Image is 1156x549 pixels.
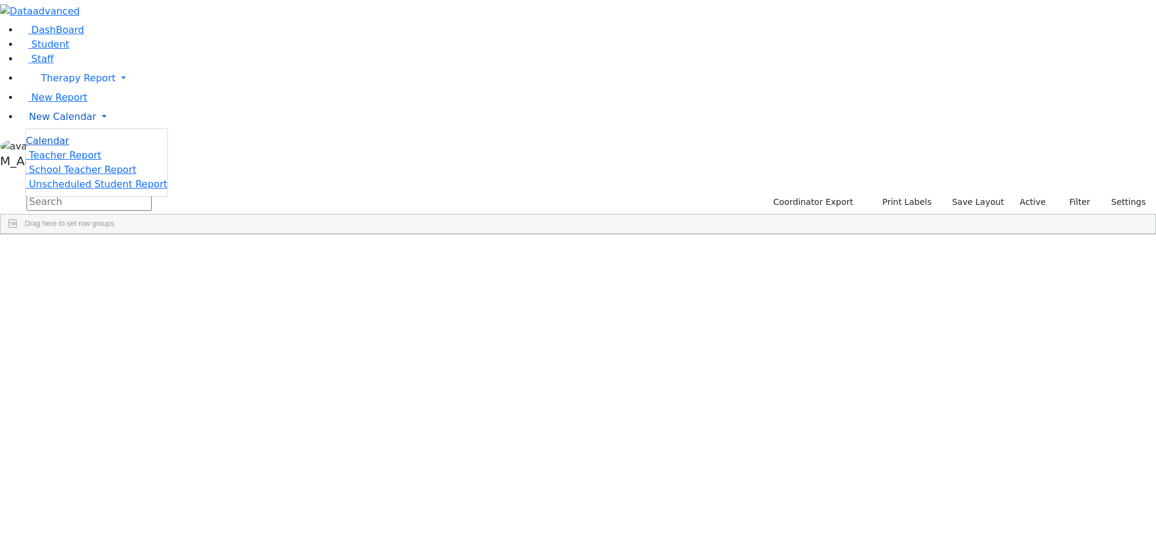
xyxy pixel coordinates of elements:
span: Staff [31,53,54,64]
a: New Calendar [19,105,1156,129]
span: Teacher Report [29,149,101,161]
a: Therapy Report [19,66,1156,90]
a: Calendar [26,134,69,148]
span: Unscheduled Student Report [29,178,167,190]
span: New Calendar [29,111,96,122]
a: DashBoard [19,24,84,36]
a: New Report [19,92,87,103]
a: School Teacher Report [26,164,136,175]
span: DashBoard [31,24,84,36]
button: Coordinator Export [765,193,859,212]
a: Staff [19,53,54,64]
span: School Teacher Report [29,164,136,175]
span: Drag here to set row groups [25,219,114,228]
span: Therapy Report [41,72,116,84]
input: Search [26,193,152,211]
span: New Report [31,92,87,103]
button: Filter [1054,193,1096,212]
a: Student [19,39,69,50]
button: Save Layout [946,193,1009,212]
span: Calendar [26,135,69,146]
label: Active [1015,193,1051,212]
span: Student [31,39,69,50]
a: Teacher Report [26,149,101,161]
ul: Therapy Report [25,128,168,197]
button: Print Labels [868,193,937,212]
a: Unscheduled Student Report [26,178,167,190]
button: Settings [1096,193,1151,212]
